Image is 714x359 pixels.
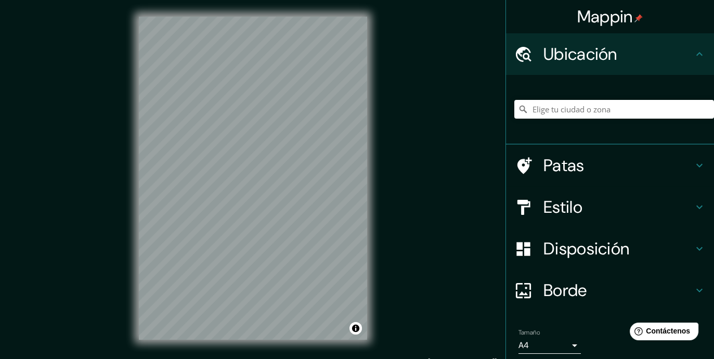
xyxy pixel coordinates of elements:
[543,238,629,260] font: Disposición
[506,33,714,75] div: Ubicación
[506,145,714,186] div: Patas
[577,6,633,28] font: Mappin
[543,279,587,301] font: Borde
[506,186,714,228] div: Estilo
[506,228,714,270] div: Disposición
[139,17,367,340] canvas: Mapa
[518,328,540,337] font: Tamaño
[518,340,529,351] font: A4
[621,318,703,348] iframe: Lanzador de widgets de ayuda
[506,270,714,311] div: Borde
[543,196,582,218] font: Estilo
[543,155,585,176] font: Patas
[518,337,581,354] div: A4
[349,322,362,335] button: Activar o desactivar atribución
[514,100,714,119] input: Elige tu ciudad o zona
[543,43,617,65] font: Ubicación
[634,14,643,22] img: pin-icon.png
